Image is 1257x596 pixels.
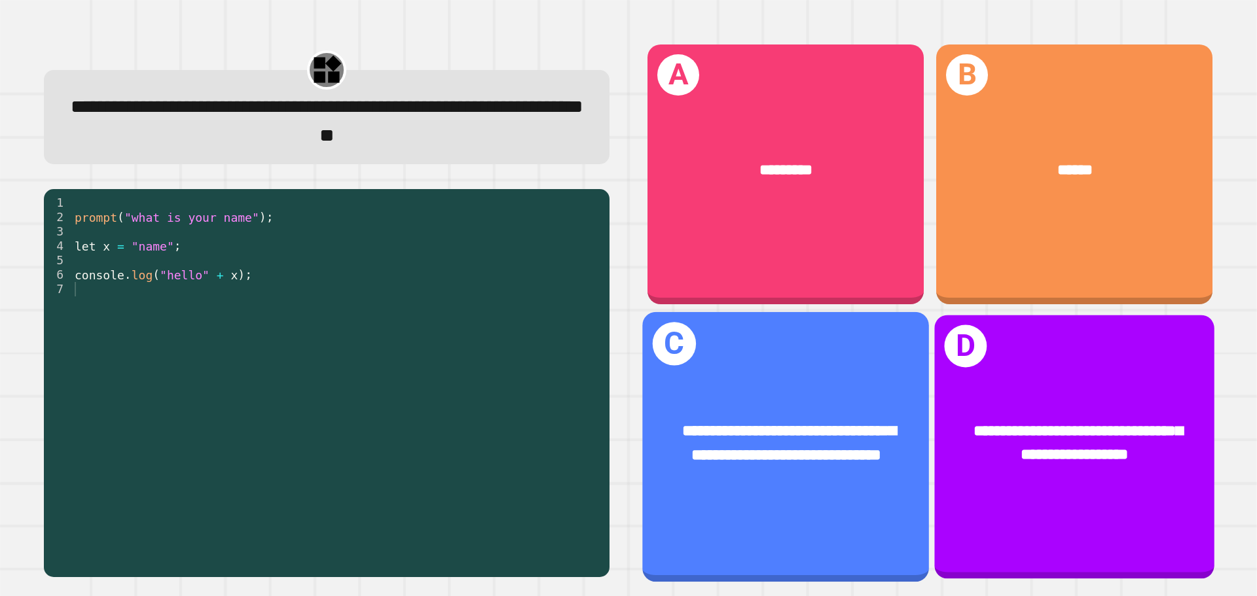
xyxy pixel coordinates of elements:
div: 2 [44,210,72,224]
div: 5 [44,253,72,268]
h1: D [945,325,987,368]
div: 6 [44,268,72,282]
h1: A [657,54,699,96]
div: 7 [44,282,72,296]
h1: C [653,322,696,365]
h1: B [946,54,988,96]
div: 1 [44,196,72,210]
div: 3 [44,224,72,239]
div: 4 [44,239,72,253]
